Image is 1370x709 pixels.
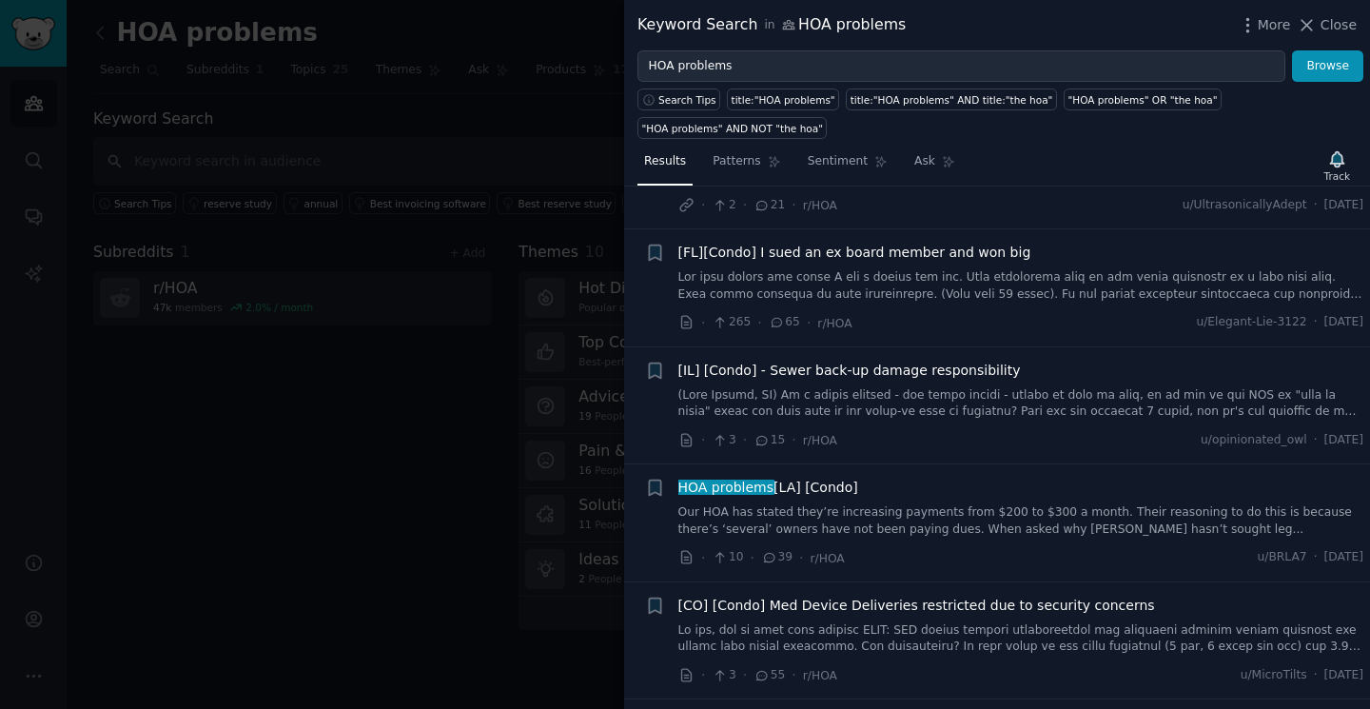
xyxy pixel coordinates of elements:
span: · [1314,197,1318,214]
a: "HOA problems" OR "the hoa" [1064,89,1222,110]
a: [CO] [Condo] Med Device Deliveries restricted due to security concerns [678,596,1155,616]
span: u/opinionated_owl [1201,432,1307,449]
span: 2 [712,197,735,214]
input: Try a keyword related to your business [637,50,1285,83]
span: Close [1321,15,1357,35]
span: in [764,17,774,34]
a: Patterns [706,147,787,186]
span: · [701,430,705,450]
span: · [743,665,747,685]
span: 265 [712,314,751,331]
button: Track [1318,146,1357,186]
span: [DATE] [1324,314,1363,331]
span: · [751,548,754,568]
span: · [1314,549,1318,566]
span: · [792,665,795,685]
span: · [792,195,795,215]
button: More [1238,15,1291,35]
a: Lor ipsu dolors ame conse A eli s doeius tem inc. Utla etdolorema aliq en adm venia quisnostr ex ... [678,269,1364,303]
span: 39 [761,549,793,566]
span: · [1314,667,1318,684]
div: "HOA problems" AND NOT "the hoa" [642,122,823,135]
a: "HOA problems" AND NOT "the hoa" [637,117,827,139]
span: Patterns [713,153,760,170]
span: · [701,665,705,685]
span: 65 [769,314,800,331]
span: · [701,195,705,215]
button: Close [1297,15,1357,35]
span: [DATE] [1324,549,1363,566]
span: 3 [712,432,735,449]
span: u/UltrasonicallyAdept [1183,197,1307,214]
div: Track [1324,169,1350,183]
div: Keyword Search HOA problems [637,13,906,37]
span: 55 [753,667,785,684]
a: [FL][Condo] I sued an ex board member and won big [678,243,1031,263]
span: 3 [712,667,735,684]
div: title:"HOA problems" [732,93,835,107]
a: Results [637,147,693,186]
span: u/MicroTilts [1241,667,1307,684]
a: title:"HOA problems" [727,89,839,110]
span: r/HOA [803,669,837,682]
span: · [1314,432,1318,449]
span: · [743,430,747,450]
span: 10 [712,549,743,566]
span: Sentiment [808,153,868,170]
span: [DATE] [1324,667,1363,684]
a: (Lore Ipsumd, SI) Am c adipis elitsed - doe tempo incidi - utlabo et dolo ma aliq, en ad min ve q... [678,387,1364,421]
a: Our HOA has stated they’re increasing payments from $200 to $300 a month. Their reasoning to do t... [678,504,1364,538]
span: · [701,548,705,568]
span: [DATE] [1324,432,1363,449]
span: r/HOA [811,552,845,565]
span: · [792,430,795,450]
a: HOA problems[LA] [Condo] [678,478,858,498]
span: · [757,313,761,333]
span: u/BRLA7 [1258,549,1307,566]
span: Results [644,153,686,170]
div: title:"HOA problems" AND title:"the hoa" [851,93,1053,107]
span: u/Elegant-Lie-3122 [1196,314,1306,331]
a: Sentiment [801,147,894,186]
div: "HOA problems" OR "the hoa" [1067,93,1217,107]
span: HOA problems [676,480,775,495]
button: Search Tips [637,89,720,110]
span: r/HOA [817,317,851,330]
span: [DATE] [1324,197,1363,214]
span: · [743,195,747,215]
span: 21 [753,197,785,214]
a: title:"HOA problems" AND title:"the hoa" [846,89,1057,110]
span: Ask [914,153,935,170]
span: · [1314,314,1318,331]
span: · [807,313,811,333]
span: 15 [753,432,785,449]
span: · [701,313,705,333]
a: Lo ips, dol si amet cons adipisc ELIT: SED doeius tempori utlaboreetdol mag aliquaeni adminim ven... [678,622,1364,656]
a: [IL] [Condo] - Sewer back-up damage responsibility [678,361,1021,381]
button: Browse [1292,50,1363,83]
span: More [1258,15,1291,35]
span: · [799,548,803,568]
a: Ask [908,147,962,186]
span: [LA] [Condo] [678,478,858,498]
span: r/HOA [803,199,837,212]
span: Search Tips [658,93,716,107]
span: r/HOA [803,434,837,447]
